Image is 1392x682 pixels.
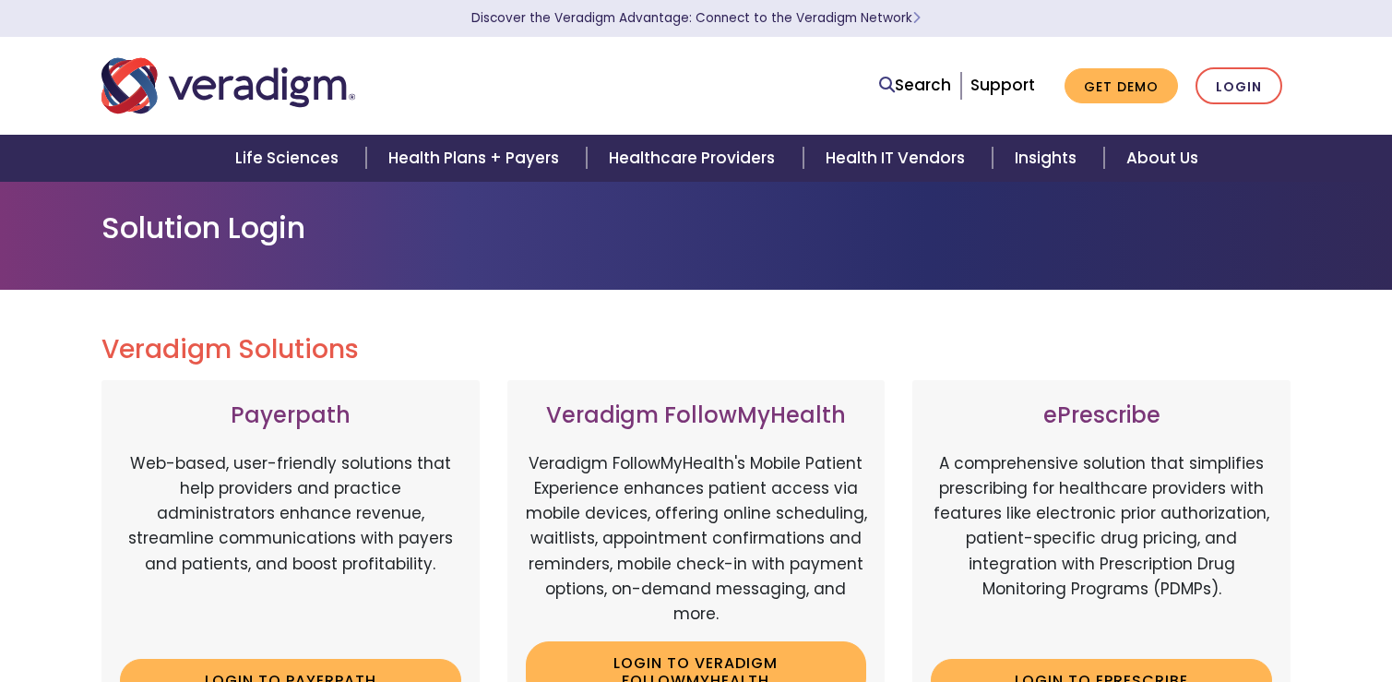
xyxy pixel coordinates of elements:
[471,9,921,27] a: Discover the Veradigm Advantage: Connect to the Veradigm NetworkLearn More
[120,402,461,429] h3: Payerpath
[1104,135,1220,182] a: About Us
[931,451,1272,645] p: A comprehensive solution that simplifies prescribing for healthcare providers with features like ...
[1065,68,1178,104] a: Get Demo
[101,334,1291,365] h2: Veradigm Solutions
[120,451,461,645] p: Web-based, user-friendly solutions that help providers and practice administrators enhance revenu...
[526,451,867,627] p: Veradigm FollowMyHealth's Mobile Patient Experience enhances patient access via mobile devices, o...
[993,135,1104,182] a: Insights
[931,402,1272,429] h3: ePrescribe
[879,73,951,98] a: Search
[101,55,355,116] img: Veradigm logo
[1196,67,1282,105] a: Login
[803,135,993,182] a: Health IT Vendors
[526,402,867,429] h3: Veradigm FollowMyHealth
[101,210,1291,245] h1: Solution Login
[587,135,803,182] a: Healthcare Providers
[366,135,587,182] a: Health Plans + Payers
[213,135,366,182] a: Life Sciences
[970,74,1035,96] a: Support
[912,9,921,27] span: Learn More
